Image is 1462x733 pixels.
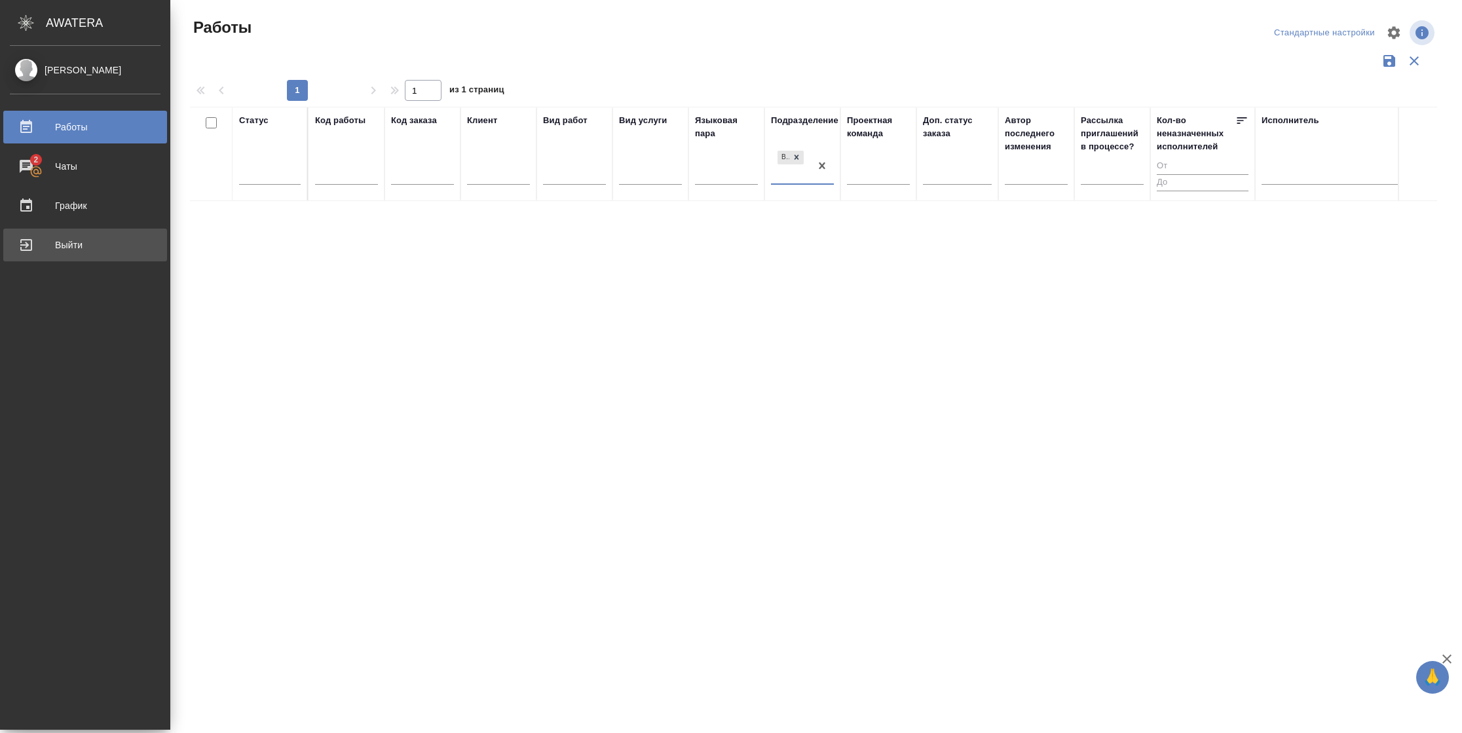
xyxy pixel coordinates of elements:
div: Проектная команда [847,114,910,140]
div: Вид услуги [619,114,667,127]
button: Сбросить фильтры [1402,48,1427,73]
button: Сохранить фильтры [1377,48,1402,73]
div: Автор последнего изменения [1005,114,1068,153]
a: Работы [3,111,167,143]
div: Кол-во неназначенных исполнителей [1157,114,1235,153]
div: График [10,196,160,216]
div: Языковая пара [695,114,758,140]
div: Верстки и дизайна [776,149,805,166]
a: Выйти [3,229,167,261]
div: Доп. статус заказа [923,114,992,140]
div: Выйти [10,235,160,255]
input: От [1157,159,1248,175]
a: 2Чаты [3,150,167,183]
input: До [1157,174,1248,191]
div: Рассылка приглашений в процессе? [1081,114,1144,153]
div: Исполнитель [1262,114,1319,127]
div: Код заказа [391,114,437,127]
span: из 1 страниц [449,82,504,101]
span: Настроить таблицу [1378,17,1410,48]
div: Верстки и дизайна [778,151,789,164]
button: 🙏 [1416,661,1449,694]
div: [PERSON_NAME] [10,63,160,77]
div: split button [1271,23,1378,43]
span: 2 [26,153,46,166]
a: График [3,189,167,222]
div: Работы [10,117,160,137]
div: Подразделение [771,114,838,127]
div: Код работы [315,114,365,127]
span: 🙏 [1421,664,1444,691]
div: Вид работ [543,114,588,127]
span: Работы [190,17,252,38]
div: Чаты [10,157,160,176]
div: AWATERA [46,10,170,36]
div: Клиент [467,114,497,127]
div: Статус [239,114,269,127]
span: Посмотреть информацию [1410,20,1437,45]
